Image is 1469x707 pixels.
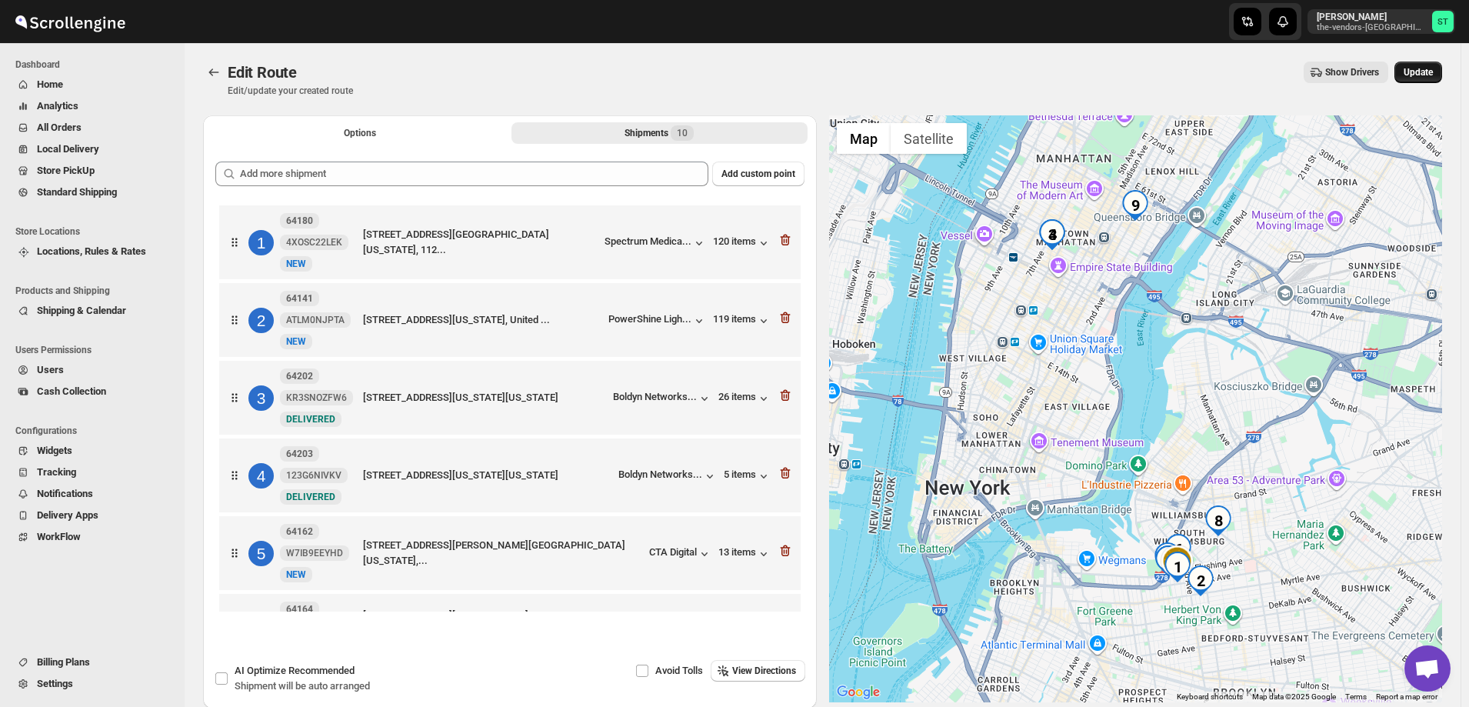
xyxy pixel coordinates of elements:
[9,95,175,117] button: Analytics
[1437,17,1448,27] text: ST
[286,314,345,326] span: ATLM0NJPTA
[9,117,175,138] button: All Orders
[9,483,175,505] button: Notifications
[37,509,98,521] span: Delivery Apps
[655,665,703,676] span: Avoid Tolls
[1153,545,1184,576] div: 7
[12,2,128,41] img: ScrollEngine
[286,258,306,269] span: NEW
[1307,9,1455,34] button: User menu
[1394,62,1442,83] button: Update
[37,122,82,133] span: All Orders
[248,308,274,333] div: 2
[219,283,801,357] div: 264141 ATLM0NJPTANewNEW[STREET_ADDRESS][US_STATE], United ...PowerShine Ligh...119 items
[9,505,175,526] button: Delivery Apps
[286,469,341,482] span: 123G6NIVKV
[286,526,313,537] b: 64162
[228,63,297,82] span: Edit Route
[37,245,146,257] span: Locations, Rules & Rates
[219,594,801,668] div: 664164 CK9SQ37OARNewNEW[STREET_ADDRESS][PERSON_NAME], [GEOGRAPHIC_DATA], [US_STATE], 11249, [GEOG...
[248,463,274,489] div: 4
[286,371,313,382] b: 64202
[712,162,804,186] button: Add custom point
[15,58,177,71] span: Dashboard
[613,391,712,406] button: Boldyn Networks...
[1120,190,1151,221] div: 9
[1177,692,1243,702] button: Keyboard shortcuts
[1317,23,1426,32] p: the-vendors-[GEOGRAPHIC_DATA]
[248,541,274,566] div: 5
[713,313,771,328] button: 119 items
[711,660,805,682] button: View Directions
[1162,552,1193,582] div: 1
[833,682,884,702] a: Open this area in Google Maps (opens a new window)
[1152,542,1183,573] div: 10
[37,78,63,90] span: Home
[605,235,691,247] div: Spectrum Medica...
[511,122,808,144] button: Selected Shipments
[9,526,175,548] button: WorkFlow
[212,122,508,144] button: All Route Options
[203,149,817,618] div: Selected Shipments
[363,538,643,569] div: [STREET_ADDRESS][PERSON_NAME][GEOGRAPHIC_DATA][US_STATE],...
[37,488,93,499] span: Notifications
[1345,692,1367,701] a: Terms (opens in new tab)
[37,305,126,316] span: Shipping & Calendar
[286,414,335,425] span: DELIVERED
[37,364,64,375] span: Users
[9,440,175,462] button: Widgets
[1325,66,1379,78] span: Show Drivers
[9,359,175,381] button: Users
[288,665,355,676] span: Recommended
[718,546,771,562] button: 13 items
[37,678,73,689] span: Settings
[1185,565,1216,596] div: 2
[1376,692,1437,701] a: Report a map error
[649,546,712,562] button: CTA Digital
[713,235,771,251] div: 120 items
[286,449,313,459] b: 64203
[15,425,177,437] span: Configurations
[618,469,702,480] div: Boldyn Networks...
[721,168,795,180] span: Add custom point
[1404,645,1451,692] div: Open chat
[9,74,175,95] button: Home
[286,604,313,615] b: 64164
[613,391,697,402] div: Boldyn Networks...
[618,469,718,484] button: Boldyn Networks...
[718,391,771,406] button: 26 items
[1252,692,1336,701] span: Map data ©2025 Google
[248,385,274,411] div: 3
[363,390,607,405] div: [STREET_ADDRESS][US_STATE][US_STATE]
[37,531,81,542] span: WorkFlow
[625,125,694,141] div: Shipments
[37,143,99,155] span: Local Delivery
[9,300,175,322] button: Shipping & Calendar
[9,652,175,673] button: Billing Plans
[37,466,76,478] span: Tracking
[9,241,175,262] button: Locations, Rules & Rates
[286,215,313,226] b: 64180
[286,293,313,304] b: 64141
[732,665,796,677] span: View Directions
[344,127,376,139] span: Options
[1304,62,1388,83] button: Show Drivers
[724,469,771,484] div: 5 items
[286,392,347,404] span: KR3SNOZFW6
[203,62,225,83] button: Routes
[363,468,612,483] div: [STREET_ADDRESS][US_STATE][US_STATE]
[37,100,78,112] span: Analytics
[15,225,177,238] span: Store Locations
[228,85,353,97] p: Edit/update your created route
[15,344,177,356] span: Users Permissions
[677,127,688,139] span: 10
[608,313,691,325] div: PowerShine Ligh...
[1163,534,1194,565] div: 6
[37,656,90,668] span: Billing Plans
[219,439,801,512] div: 464203 123G6NIVKVNewDELIVERED[STREET_ADDRESS][US_STATE][US_STATE]Boldyn Networks...5 items
[286,492,335,502] span: DELIVERED
[9,462,175,483] button: Tracking
[248,230,274,255] div: 1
